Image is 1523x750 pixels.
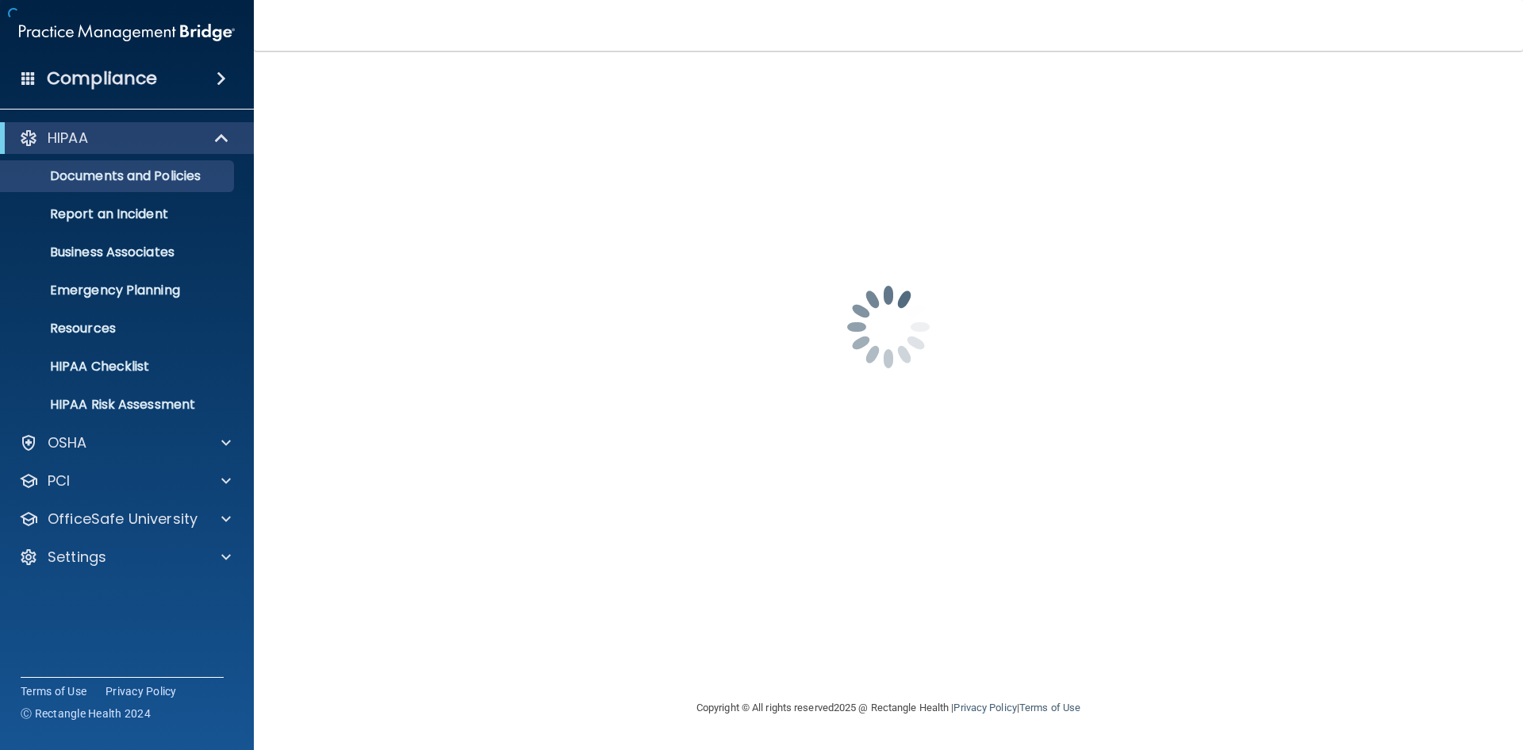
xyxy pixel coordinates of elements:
[105,683,177,699] a: Privacy Policy
[19,548,231,567] a: Settings
[19,471,231,490] a: PCI
[10,397,227,413] p: HIPAA Risk Assessment
[19,129,230,148] a: HIPAA
[10,283,227,298] p: Emergency Planning
[10,321,227,337] p: Resources
[10,244,227,260] p: Business Associates
[10,168,227,184] p: Documents and Policies
[48,510,198,529] p: OfficeSafe University
[1019,702,1080,713] a: Terms of Use
[809,248,968,406] img: spinner.e123f6fc.gif
[953,702,1016,713] a: Privacy Policy
[599,683,1178,733] div: Copyright © All rights reserved 2025 @ Rectangle Health | |
[19,510,231,529] a: OfficeSafe University
[48,548,106,567] p: Settings
[19,17,235,48] img: PMB logo
[10,359,227,375] p: HIPAA Checklist
[19,433,231,452] a: OSHA
[10,206,227,222] p: Report an Incident
[48,471,70,490] p: PCI
[48,433,87,452] p: OSHA
[21,706,151,721] span: Ⓒ Rectangle Health 2024
[48,129,88,148] p: HIPAA
[47,67,157,90] h4: Compliance
[21,683,86,699] a: Terms of Use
